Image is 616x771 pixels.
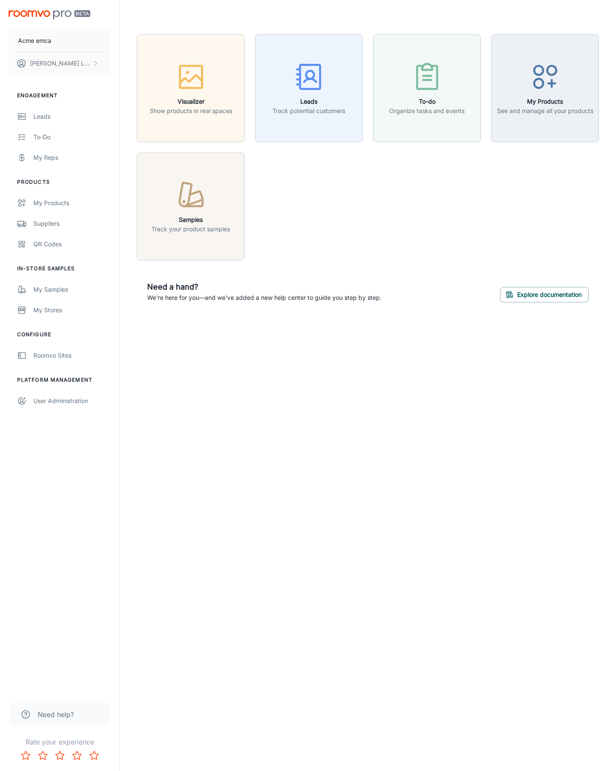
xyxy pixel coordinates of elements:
[33,198,111,208] div: My Products
[491,83,599,92] a: My ProductsSee and manage all your products
[272,106,345,116] p: Track potential customers
[150,97,232,106] h6: Visualizer
[389,106,465,116] p: Organize tasks and events
[33,219,111,228] div: Suppliers
[373,34,481,142] button: To-doOrganize tasks and events
[137,152,245,260] button: SamplesTrack your product samples
[151,215,230,224] h6: Samples
[497,97,593,106] h6: My Products
[33,239,111,249] div: QR Codes
[389,97,465,106] h6: To-do
[147,293,382,302] p: We're here for you—and we've added a new help center to guide you step by step.
[9,30,111,52] button: Acme emca
[491,34,599,142] button: My ProductsSee and manage all your products
[18,36,51,45] p: Acme emca
[151,224,230,234] p: Track your product samples
[137,201,245,210] a: SamplesTrack your product samples
[33,112,111,121] div: Leads
[33,132,111,142] div: To-do
[500,287,589,302] button: Explore documentation
[373,83,481,92] a: To-doOrganize tasks and events
[9,52,111,75] button: [PERSON_NAME] Leaptools
[33,305,111,315] div: My Stores
[497,106,593,116] p: See and manage all your products
[255,83,363,92] a: LeadsTrack potential customers
[150,106,232,116] p: Show products in real spaces
[272,97,345,106] h6: Leads
[33,153,111,162] div: My Reps
[147,281,382,293] h6: Need a hand?
[30,59,90,68] p: [PERSON_NAME] Leaptools
[137,34,245,142] button: VisualizerShow products in real spaces
[500,290,589,298] a: Explore documentation
[33,285,111,294] div: My Samples
[9,10,90,19] img: Roomvo PRO Beta
[255,34,363,142] button: LeadsTrack potential customers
